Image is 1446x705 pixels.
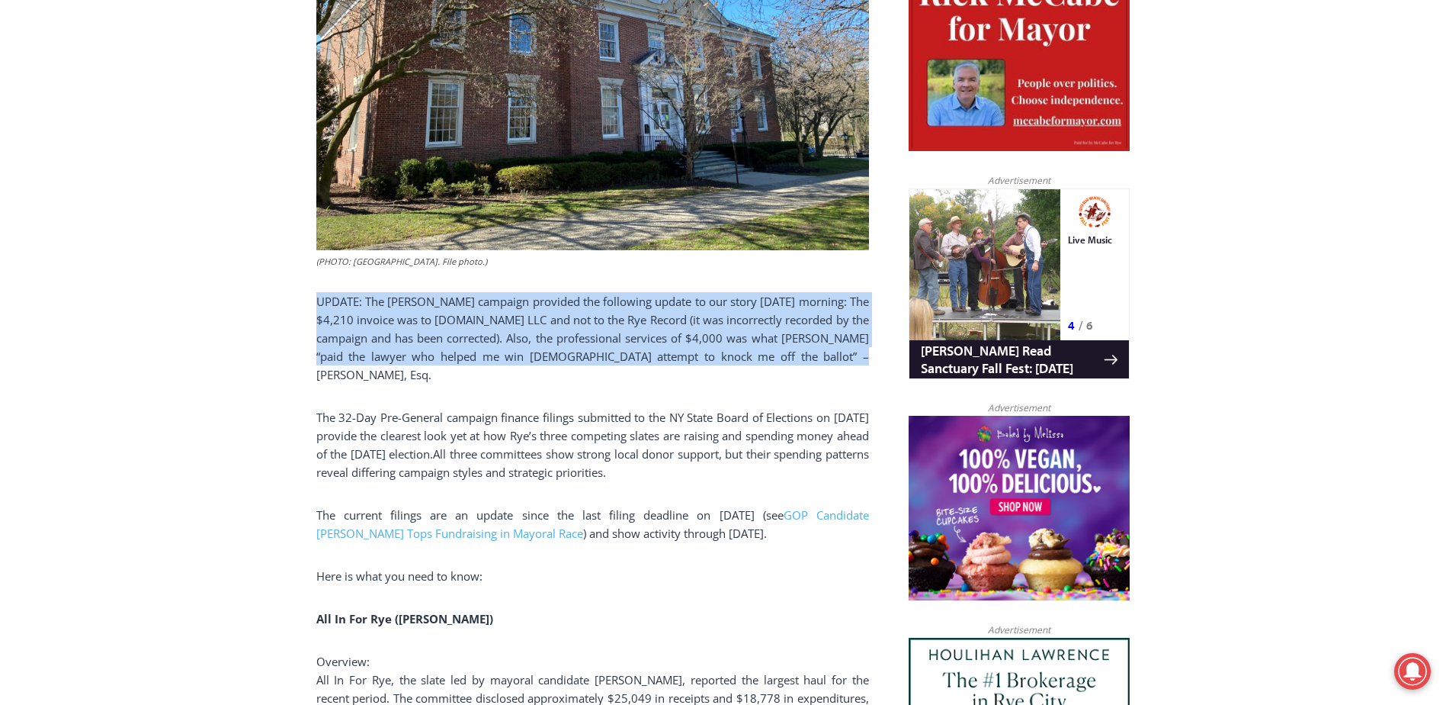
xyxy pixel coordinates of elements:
[367,148,739,190] a: Intern @ [DOMAIN_NAME]
[1,152,220,190] a: [PERSON_NAME] Read Sanctuary Fall Fest: [DATE]
[178,129,184,144] div: 6
[316,255,869,269] figcaption: (PHOTO: [GEOGRAPHIC_DATA]. File photo.)
[316,292,869,384] p: UPDATE: The [PERSON_NAME] campaign provided the following update to our story [DATE] morning: The...
[316,507,784,523] span: The current filings are an update since the last filing deadline on [DATE] (see
[12,153,195,188] h4: [PERSON_NAME] Read Sanctuary Fall Fest: [DATE]
[316,654,370,669] span: Overview:
[583,526,767,541] span: ) and show activity through [DATE].
[316,410,869,462] span: The 32-Day Pre-General campaign finance filings submitted to the NY State Board of Elections on [...
[973,623,1066,637] span: Advertisement
[909,416,1130,600] img: Baked by Melissa
[316,567,869,585] p: Here is what you need to know:
[973,173,1066,188] span: Advertisement
[159,129,166,144] div: 4
[973,401,1066,415] span: Advertisement
[159,45,204,125] div: Live Music
[316,611,493,626] b: All In For Rye ([PERSON_NAME])
[385,1,720,148] div: "At the 10am stand-up meeting, each intern gets a chance to take [PERSON_NAME] and the other inte...
[316,446,869,480] span: All three committees show strong local donor support, but their spending patterns reveal differin...
[399,152,707,186] span: Intern @ [DOMAIN_NAME]
[170,129,174,144] div: /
